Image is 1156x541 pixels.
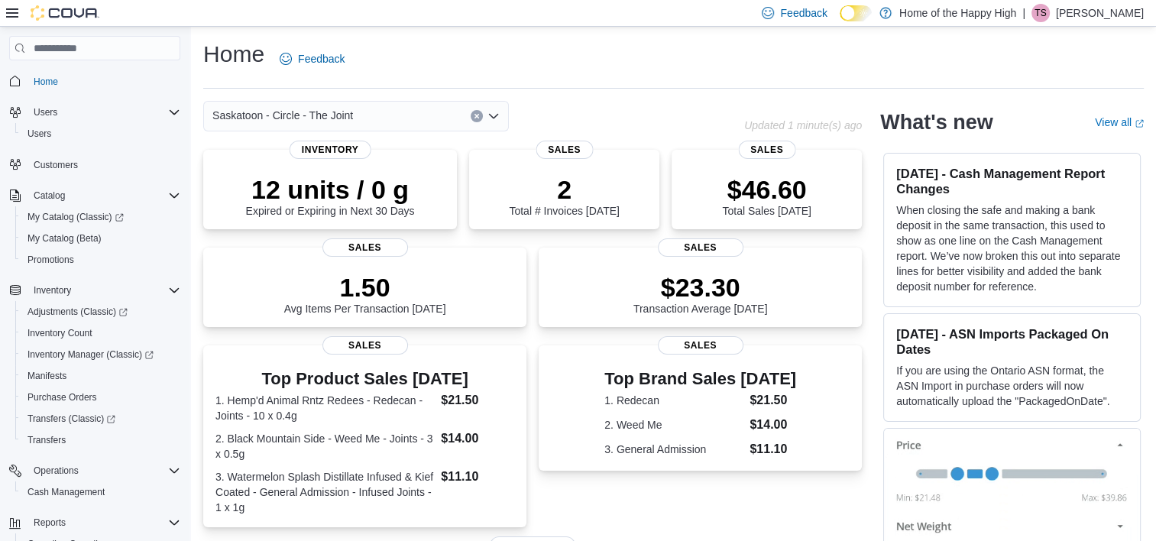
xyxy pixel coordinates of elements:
[274,44,351,74] a: Feedback
[21,388,103,407] a: Purchase Orders
[471,110,483,122] button: Clear input
[28,186,71,205] button: Catalog
[34,284,71,296] span: Inventory
[28,281,180,300] span: Inventory
[750,391,796,410] dd: $21.50
[28,434,66,446] span: Transfers
[604,370,796,388] h3: Top Brand Sales [DATE]
[633,272,768,303] p: $23.30
[15,387,186,408] button: Purchase Orders
[28,327,92,339] span: Inventory Count
[298,51,345,66] span: Feedback
[21,125,180,143] span: Users
[212,106,353,125] span: Saskatoon - Circle - The Joint
[441,429,514,448] dd: $14.00
[290,141,371,159] span: Inventory
[21,483,111,501] a: Cash Management
[604,417,743,432] dt: 2. Weed Me
[896,363,1128,409] p: If you are using the Ontario ASN format, the ASN Import in purchase orders will now automatically...
[658,336,743,355] span: Sales
[21,251,80,269] a: Promotions
[15,481,186,503] button: Cash Management
[896,202,1128,294] p: When closing the safe and making a bank deposit in the same transaction, this used to show as one...
[21,229,180,248] span: My Catalog (Beta)
[28,370,66,382] span: Manifests
[28,71,180,90] span: Home
[3,102,186,123] button: Users
[21,410,121,428] a: Transfers (Classic)
[441,468,514,486] dd: $11.10
[722,174,811,217] div: Total Sales [DATE]
[21,345,160,364] a: Inventory Manager (Classic)
[1095,116,1144,128] a: View allExternal link
[15,249,186,270] button: Promotions
[34,190,65,202] span: Catalog
[215,469,435,515] dt: 3. Watermelon Splash Distillate Infused & Kief Coated - General Admission - Infused Joints - 1 x 1g
[246,174,415,205] p: 12 units / 0 g
[28,486,105,498] span: Cash Management
[28,103,63,121] button: Users
[604,442,743,457] dt: 3. General Admission
[34,517,66,529] span: Reports
[28,156,84,174] a: Customers
[28,281,77,300] button: Inventory
[21,431,72,449] a: Transfers
[3,154,186,176] button: Customers
[28,462,180,480] span: Operations
[28,211,124,223] span: My Catalog (Classic)
[28,254,74,266] span: Promotions
[21,303,180,321] span: Adjustments (Classic)
[21,483,180,501] span: Cash Management
[633,272,768,315] div: Transaction Average [DATE]
[21,324,99,342] a: Inventory Count
[1056,4,1144,22] p: [PERSON_NAME]
[28,513,180,532] span: Reports
[322,238,408,257] span: Sales
[21,431,180,449] span: Transfers
[899,4,1016,22] p: Home of the Happy High
[28,306,128,318] span: Adjustments (Classic)
[15,123,186,144] button: Users
[34,465,79,477] span: Operations
[509,174,619,205] p: 2
[215,431,435,462] dt: 2. Black Mountain Side - Weed Me - Joints - 3 x 0.5g
[744,119,862,131] p: Updated 1 minute(s) ago
[658,238,743,257] span: Sales
[21,324,180,342] span: Inventory Count
[1022,4,1025,22] p: |
[28,103,180,121] span: Users
[284,272,446,315] div: Avg Items Per Transaction [DATE]
[28,462,85,480] button: Operations
[750,416,796,434] dd: $14.00
[28,391,97,403] span: Purchase Orders
[1031,4,1050,22] div: Tahmidur Sanvi
[780,5,827,21] span: Feedback
[15,408,186,429] a: Transfers (Classic)
[203,39,264,70] h1: Home
[34,159,78,171] span: Customers
[28,413,115,425] span: Transfers (Classic)
[28,513,72,532] button: Reports
[3,512,186,533] button: Reports
[738,141,795,159] span: Sales
[284,272,446,303] p: 1.50
[3,280,186,301] button: Inventory
[28,155,180,174] span: Customers
[215,393,435,423] dt: 1. Hemp'd Animal Rntz Redees - Redecan - Joints - 10 x 0.4g
[15,429,186,451] button: Transfers
[15,365,186,387] button: Manifests
[28,348,154,361] span: Inventory Manager (Classic)
[215,370,514,388] h3: Top Product Sales [DATE]
[722,174,811,205] p: $46.60
[21,125,57,143] a: Users
[3,185,186,206] button: Catalog
[21,251,180,269] span: Promotions
[15,228,186,249] button: My Catalog (Beta)
[21,303,134,321] a: Adjustments (Classic)
[3,70,186,92] button: Home
[15,344,186,365] a: Inventory Manager (Classic)
[246,174,415,217] div: Expired or Expiring in Next 30 Days
[896,326,1128,357] h3: [DATE] - ASN Imports Packaged On Dates
[21,388,180,407] span: Purchase Orders
[21,367,73,385] a: Manifests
